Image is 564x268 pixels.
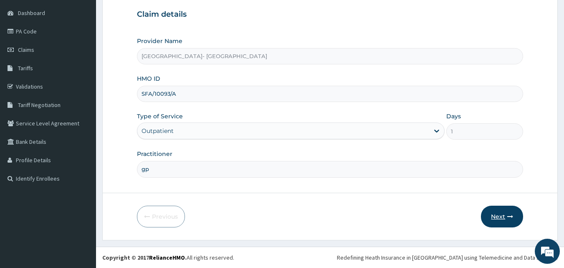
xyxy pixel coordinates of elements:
[446,112,461,120] label: Days
[149,254,185,261] a: RelianceHMO
[137,150,172,158] label: Practitioner
[137,206,185,227] button: Previous
[137,112,183,120] label: Type of Service
[18,9,45,17] span: Dashboard
[137,10,524,19] h3: Claim details
[18,101,61,109] span: Tariff Negotiation
[102,254,187,261] strong: Copyright © 2017 .
[137,161,524,177] input: Enter Name
[18,64,33,72] span: Tariffs
[137,74,160,83] label: HMO ID
[142,127,174,135] div: Outpatient
[337,253,558,262] div: Redefining Heath Insurance in [GEOGRAPHIC_DATA] using Telemedicine and Data Science!
[481,206,523,227] button: Next
[137,86,524,102] input: Enter HMO ID
[96,247,564,268] footer: All rights reserved.
[137,37,182,45] label: Provider Name
[18,46,34,54] span: Claims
